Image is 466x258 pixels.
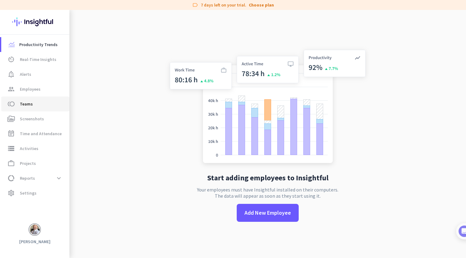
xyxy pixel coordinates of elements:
[197,187,338,199] p: Your employees must have Insightful installed on their computers. The data will appear as soon as...
[7,145,15,152] i: storage
[7,174,15,182] i: data_usage
[1,186,69,200] a: settingsSettings
[1,97,69,111] a: tollTeams
[19,41,58,48] span: Productivity Trends
[244,209,291,217] span: Add New Employee
[237,204,299,222] button: Add New Employee
[20,115,44,123] span: Screenshots
[1,126,69,141] a: event_noteTime and Attendance
[1,141,69,156] a: storageActivities
[249,2,274,8] a: Choose plan
[7,189,15,197] i: settings
[7,160,15,167] i: work_outline
[20,174,35,182] span: Reports
[1,156,69,171] a: work_outlineProjects
[53,173,64,184] button: expand_more
[9,42,14,47] img: menu-item
[20,189,37,197] span: Settings
[7,85,15,93] i: group
[7,100,15,108] i: toll
[1,37,69,52] a: menu-itemProductivity Trends
[1,82,69,97] a: groupEmployees
[7,71,15,78] i: notification_important
[20,85,41,93] span: Employees
[7,56,15,63] i: av_timer
[20,100,33,108] span: Teams
[73,10,77,258] img: menu-toggle
[20,130,62,137] span: Time and Attendance
[1,111,69,126] a: perm_mediaScreenshots
[192,2,198,8] i: label
[20,71,31,78] span: Alerts
[12,10,57,34] img: Insightful logo
[20,160,36,167] span: Projects
[20,56,56,63] span: Real-Time Insights
[1,171,69,186] a: data_usageReportsexpand_more
[1,52,69,67] a: av_timerReal-Time Insights
[7,115,15,123] i: perm_media
[165,46,370,169] img: no-search-results
[207,174,328,182] h2: Start adding employees to Insightful
[20,145,38,152] span: Activities
[1,67,69,82] a: notification_importantAlerts
[30,225,40,234] img: avatar
[7,130,15,137] i: event_note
